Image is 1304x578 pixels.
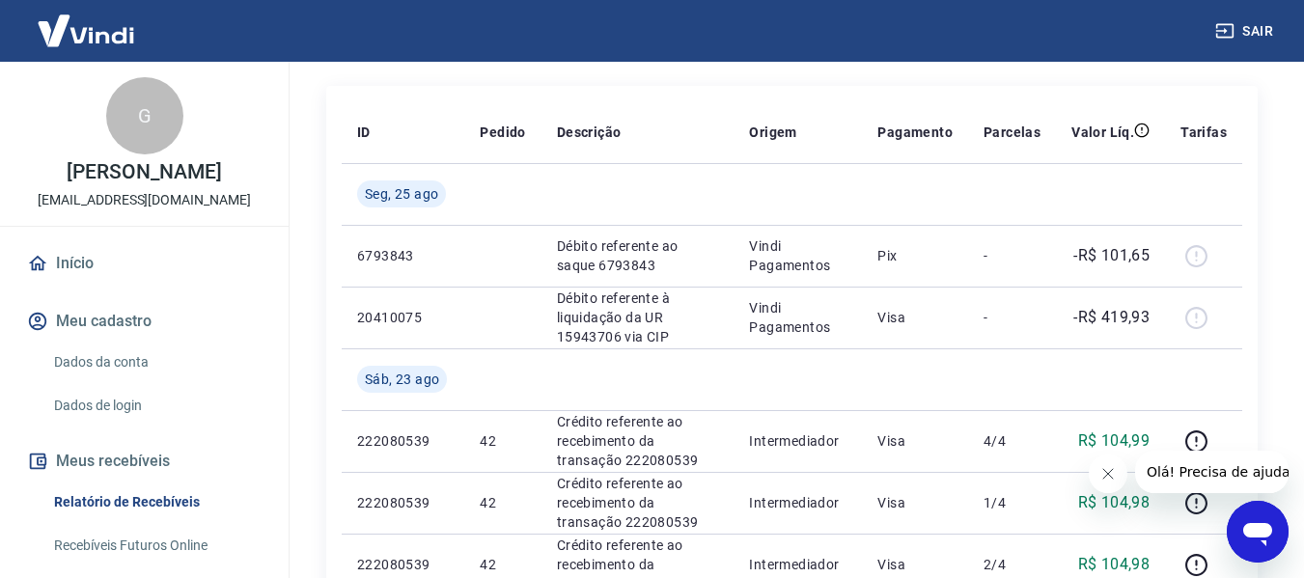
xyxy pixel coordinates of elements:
p: 4/4 [984,431,1040,451]
p: Tarifas [1180,123,1227,142]
p: Visa [877,555,953,574]
p: Crédito referente ao recebimento da transação 222080539 [557,474,719,532]
iframe: Botão para abrir a janela de mensagens [1227,501,1289,563]
p: Parcelas [984,123,1040,142]
p: Intermediador [749,431,846,451]
p: Pix [877,246,953,265]
p: Vindi Pagamentos [749,236,846,275]
a: Relatório de Recebíveis [46,482,265,522]
img: Vindi [23,1,149,60]
p: 6793843 [357,246,449,265]
a: Dados da conta [46,343,265,382]
a: Dados de login [46,386,265,426]
p: Crédito referente ao recebimento da transação 222080539 [557,412,719,470]
span: Sáb, 23 ago [365,370,439,389]
p: 20410075 [357,308,449,327]
button: Meu cadastro [23,300,265,343]
div: G [106,77,183,154]
p: Visa [877,431,953,451]
p: R$ 104,98 [1078,491,1151,514]
p: Origem [749,123,796,142]
p: Valor Líq. [1071,123,1134,142]
p: 222080539 [357,493,449,512]
p: 1/4 [984,493,1040,512]
a: Início [23,242,265,285]
p: Vindi Pagamentos [749,298,846,337]
p: -R$ 101,65 [1073,244,1150,267]
button: Sair [1211,14,1281,49]
p: Descrição [557,123,622,142]
p: [EMAIL_ADDRESS][DOMAIN_NAME] [38,190,251,210]
p: Débito referente à liquidação da UR 15943706 via CIP [557,289,719,346]
p: Visa [877,493,953,512]
p: Débito referente ao saque 6793843 [557,236,719,275]
p: Pedido [480,123,525,142]
p: 222080539 [357,555,449,574]
p: 2/4 [984,555,1040,574]
p: R$ 104,98 [1078,553,1151,576]
span: Olá! Precisa de ajuda? [12,14,162,29]
p: -R$ 419,93 [1073,306,1150,329]
p: R$ 104,99 [1078,429,1151,453]
p: Intermediador [749,493,846,512]
iframe: Mensagem da empresa [1135,451,1289,493]
iframe: Fechar mensagem [1089,454,1127,493]
p: Intermediador [749,555,846,574]
p: Visa [877,308,953,327]
p: Pagamento [877,123,953,142]
p: - [984,308,1040,327]
p: 42 [480,431,525,451]
p: 42 [480,555,525,574]
p: [PERSON_NAME] [67,162,221,182]
span: Seg, 25 ago [365,184,438,204]
button: Meus recebíveis [23,440,265,482]
p: - [984,246,1040,265]
p: ID [357,123,371,142]
p: 42 [480,493,525,512]
a: Recebíveis Futuros Online [46,526,265,565]
p: 222080539 [357,431,449,451]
